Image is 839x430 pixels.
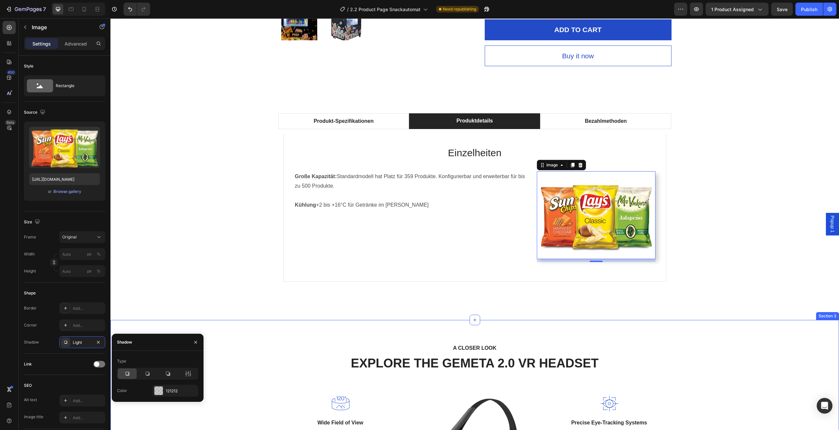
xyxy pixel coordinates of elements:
div: Beta [5,120,16,125]
span: +2 bis +16°C für Getränke im [PERSON_NAME] [185,184,318,189]
div: Light [73,340,92,346]
span: / [347,6,349,13]
p: Precise Eye-Tracking Systems [437,401,560,408]
span: Need republishing [443,6,476,12]
div: Browse gallery [53,189,81,195]
h2: Einzelheiten [184,126,545,142]
button: Save [771,3,793,16]
div: % [97,251,101,257]
div: Add... [73,323,104,328]
p: Produkt-Spezifikationen [203,99,263,107]
div: ADD TO CART [444,6,491,17]
div: Shadow [117,339,132,345]
div: Rich Text Editor. Editing area: main [184,153,421,192]
strong: Kühlung [185,184,206,189]
button: Publish [795,3,823,16]
button: px [95,267,103,275]
button: px [95,250,103,258]
p: Wide Field of View [168,401,292,408]
div: Alt text [24,397,37,403]
button: % [86,250,93,258]
input: px% [59,265,105,277]
div: Color [117,388,127,394]
div: Source [24,108,47,117]
p: Produktdetails [346,99,382,106]
button: Browse gallery [53,188,82,195]
label: Frame [24,234,36,240]
p: A CLOSER LOOK [239,326,490,334]
div: Section 3 [707,295,727,301]
button: Buy it now [374,27,561,48]
span: Popup 1 [719,197,725,214]
span: 2.2 Product Page Snackautomat [350,6,420,13]
div: Size [24,218,41,227]
button: % [86,267,93,275]
input: https://example.com/image.jpg [29,173,100,185]
iframe: Design area [110,18,839,430]
div: Add... [73,306,104,311]
label: Height [24,268,36,274]
div: Publish [801,6,817,13]
button: Original [59,231,105,243]
div: 450 [6,70,16,75]
button: ADD TO CART [374,1,561,22]
div: % [97,268,101,274]
button: 1 product assigned [706,3,769,16]
button: 7 [3,3,49,16]
div: px [87,268,92,274]
p: Standardmodell hat Platz für 359 Produkte. Konfigurierbar und erweiterbar für bis zu 500 Produkte. [185,154,420,173]
div: Image [435,144,449,150]
p: Settings [32,40,51,47]
div: Corner [24,322,37,328]
div: 121212 [166,388,197,394]
input: px% [59,248,105,260]
div: Border [24,305,37,311]
div: Shadow [24,339,39,345]
div: Shape [24,290,36,296]
div: SEO [24,383,32,388]
span: 1 product assigned [711,6,754,13]
h2: EXPLORE THE GEMETA 2.0 VR HEADSET [233,337,496,353]
div: Add... [73,398,104,404]
div: Link [24,361,32,367]
p: 7 [43,5,46,13]
span: Save [777,7,788,12]
div: Rectangle [56,78,96,93]
strong: Große Kapazität: [185,155,226,161]
p: Image [32,23,88,31]
div: Undo/Redo [124,3,150,16]
div: Image title [24,414,43,420]
span: Original [62,234,77,240]
div: px [87,251,92,257]
img: preview-image [29,127,100,168]
label: Width [24,251,35,257]
div: Style [24,63,33,69]
div: Type [117,358,126,364]
div: Open Intercom Messenger [817,398,832,414]
span: or [48,188,52,196]
p: Bezahlmethoden [474,99,516,107]
div: Buy it now [452,32,483,43]
div: Add... [73,415,104,421]
img: gempages_576570108227355587-fd82046d-fc67-4637-a9e2-574bb662b798.png [426,153,545,241]
p: Advanced [65,40,87,47]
